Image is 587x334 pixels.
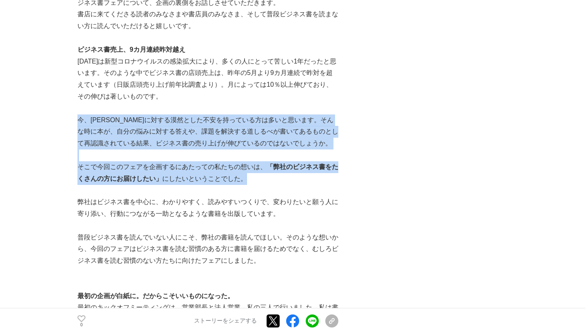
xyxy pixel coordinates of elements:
p: 0 [77,323,86,327]
p: 書店に来てくださる読者のみなさまや書店員のみなさま、そして普段ビジネス書を読まない方に読んでいただけると嬉しいです。 [77,9,338,32]
p: 弊社はビジネス書を中心に、わかりやすく、読みやすいつくりで、変わりたいと願う人に寄り添い、行動につながる一助となるような書籍を出版しています。 [77,196,338,220]
p: そこで今回このフェアを企画するにあたっての私たちの想いは、 にしたいということでした。 [77,161,338,185]
p: 今、[PERSON_NAME]に対する漠然とした不安を持っている方は多いと思います。そんな時に本が、自分の悩みに対する答えや、課題を解決する道しるべが書いてあるものとして再認識されている結果、ビ... [77,114,338,149]
strong: ビジネス書売上、9カ月連続昨対越え [77,46,185,53]
p: 普段ビジネス書を読んでいない人にこそ、弊社の書籍を読んでほしい。そのような想いから、今回のフェアはビジネス書を読む習慣のある方に書籍を届けるためでなく、むしろビジネス書を読む習慣のない方たちに向... [77,232,338,267]
strong: 最初の企画が白紙に。だからこそいいものになった。 [77,292,234,299]
p: [DATE]は新型コロナウイルスの感染拡大により、多くの人にとって苦しい1年だったと思います。そのような中でビジネス書の店頭売上は、昨年の5月より9カ月連続で昨対を超えています（日販店頭売り上げ... [77,56,338,103]
p: ストーリーをシェアする [194,318,257,325]
strong: 「弊社のビジネス書をたくさんの方にお届けしたい」 [77,163,338,182]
